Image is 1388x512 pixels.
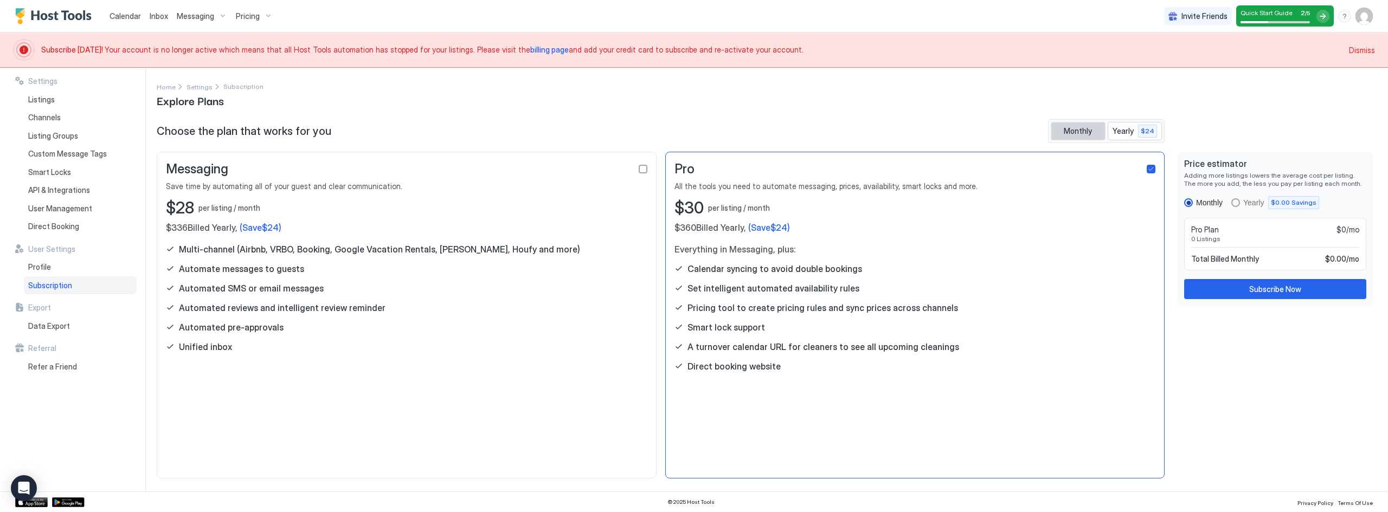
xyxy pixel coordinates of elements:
span: A turnover calendar URL for cleaners to see all upcoming cleanings [687,341,959,352]
span: / 5 [1305,10,1310,17]
span: (Save $24 ) [240,222,281,233]
span: Direct booking website [687,361,781,372]
span: Multi-channel (Airbnb, VRBO, Booking, Google Vacation Rentals, [PERSON_NAME], Houfy and more) [179,244,580,255]
button: Monthly [1051,122,1106,140]
div: yearly [1231,196,1319,209]
span: API & Integrations [28,185,90,195]
span: Subscribe [DATE]! [41,45,105,54]
span: Calendar syncing to avoid double bookings [687,263,862,274]
span: 0 Listings [1191,235,1359,243]
div: Breadcrumb [157,81,176,92]
span: $28 [166,198,194,218]
span: Automated pre-approvals [179,322,284,333]
div: User profile [1355,8,1373,25]
button: Yearly $24 [1108,122,1162,140]
span: Pricing tool to create pricing rules and sync prices across channels [687,302,958,313]
span: Pro [674,161,695,177]
span: All the tools you need to automate messaging, prices, availability, smart locks and more. [674,182,1156,191]
a: Data Export [24,317,137,335]
div: App Store [15,497,48,507]
div: Dismiss [1349,44,1375,56]
span: Channels [28,113,61,122]
span: Pricing [236,11,260,21]
span: Automate messages to guests [179,263,304,274]
span: Yearly [1113,126,1135,136]
a: Inbox [150,10,168,22]
span: User Management [28,204,92,213]
span: 2 [1301,9,1305,17]
span: Save time by automating all of your guest and clear communication. [166,182,647,191]
span: per listing / month [708,203,770,213]
a: API & Integrations [24,181,137,199]
a: Google Play Store [52,497,85,507]
a: Host Tools Logo [15,8,97,24]
span: Settings [28,76,57,86]
span: Price estimator [1184,158,1366,169]
span: Calendar [110,11,141,21]
span: Terms Of Use [1338,500,1373,506]
div: Breadcrumb [187,81,213,92]
span: Smart Locks [28,167,71,177]
span: Messaging [177,11,214,21]
a: billing page [530,45,569,54]
a: Calendar [110,10,141,22]
a: Channels [24,108,137,127]
a: Settings [187,81,213,92]
span: Adding more listings lowers the average cost per listing. The more you add, the less you pay per ... [1184,171,1366,187]
span: Profile [28,262,51,272]
span: $360 Billed Yearly, [674,222,1156,233]
span: Settings [187,83,213,91]
span: Smart lock support [687,322,765,333]
a: Terms Of Use [1338,496,1373,508]
span: Home [157,83,176,91]
span: (Save $24 ) [748,222,790,233]
span: Subscription [28,281,72,290]
span: Direct Booking [28,222,79,231]
span: Listing Groups [28,131,78,141]
span: Choose the plan that works for you [157,125,331,138]
a: Subscription [24,276,137,295]
span: Monthly [1064,126,1092,136]
div: RadioGroup [1184,196,1366,209]
div: checkbox [1147,165,1155,173]
div: checkbox [639,165,647,173]
div: tab-group [1048,119,1165,143]
a: Home [157,81,176,92]
span: $0.00 Savings [1271,198,1316,208]
span: $30 [674,198,704,218]
span: $336 Billed Yearly, [166,222,647,233]
span: Quick Start Guide [1241,9,1293,17]
span: $0/mo [1336,225,1359,235]
span: Your account is no longer active which means that all Host Tools automation has stopped for your ... [41,45,1342,55]
span: Referral [28,344,56,353]
div: menu [1338,10,1351,23]
span: Invite Friends [1181,11,1228,21]
a: Listing Groups [24,127,137,145]
div: Subscribe Now [1249,283,1301,295]
a: User Management [24,199,137,218]
span: Listings [28,95,55,105]
a: Listings [24,90,137,109]
span: Automated SMS or email messages [179,283,324,294]
span: © 2025 Host Tools [667,498,715,505]
span: Inbox [150,11,168,21]
span: Breadcrumb [223,82,264,90]
span: Unified inbox [179,341,232,352]
a: Privacy Policy [1297,496,1333,508]
a: Custom Message Tags [24,145,137,163]
span: Total Billed Monthly [1191,254,1259,264]
span: $24 [1141,126,1154,136]
div: Open Intercom Messenger [11,475,37,501]
span: Export [28,303,51,313]
div: monthly [1184,198,1223,207]
div: Yearly [1243,198,1264,207]
span: Everything in Messaging, plus: [674,244,1156,255]
span: Explore Plans [157,92,224,108]
span: Set intelligent automated availability rules [687,283,859,294]
span: Custom Message Tags [28,149,107,159]
a: Profile [24,258,137,276]
span: Data Export [28,321,70,331]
